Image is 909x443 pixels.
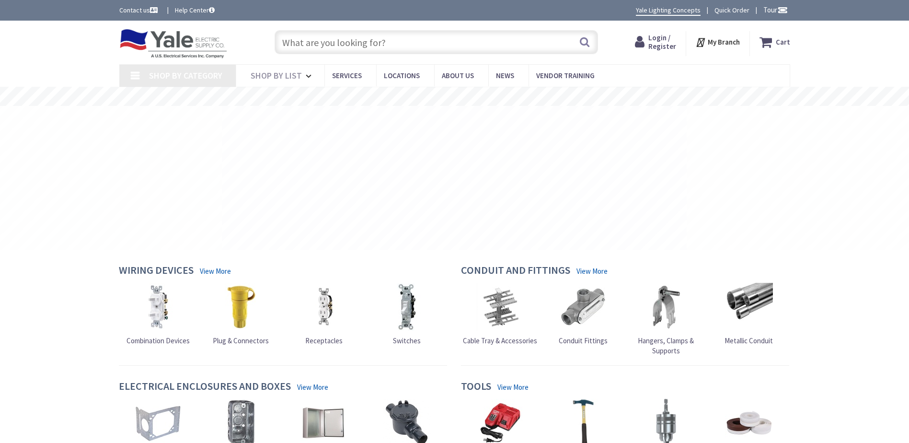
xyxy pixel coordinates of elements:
span: Hangers, Clamps & Supports [638,336,694,355]
img: Conduit Fittings [559,283,607,331]
strong: My Branch [708,37,740,47]
h4: Electrical Enclosures and Boxes [119,380,291,394]
span: Conduit Fittings [559,336,608,345]
span: Shop By List [251,70,302,81]
img: Yale Electric Supply Co. [119,29,228,58]
a: Metallic Conduit Metallic Conduit [725,283,773,346]
span: Plug & Connectors [213,336,269,345]
span: Metallic Conduit [725,336,773,345]
span: Login / Register [648,33,676,51]
strong: Cart [776,34,790,51]
a: Quick Order [714,5,749,15]
img: Combination Devices [134,283,182,331]
img: Hangers, Clamps & Supports [642,283,690,331]
span: Tour [763,5,788,14]
img: Switches [383,283,431,331]
h4: Conduit and Fittings [461,264,570,278]
img: Metallic Conduit [725,283,773,331]
input: What are you looking for? [275,30,598,54]
a: View More [200,266,231,276]
a: Hangers, Clamps & Supports Hangers, Clamps & Supports [627,283,705,356]
a: Switches Switches [383,283,431,346]
span: Locations [384,71,420,80]
span: Cable Tray & Accessories [463,336,537,345]
h4: Wiring Devices [119,264,194,278]
a: Contact us [119,5,160,15]
a: Help Center [175,5,215,15]
h4: Tools [461,380,491,394]
a: Receptacles Receptacles [300,283,348,346]
a: Combination Devices Combination Devices [127,283,190,346]
span: News [496,71,514,80]
a: View More [497,382,529,392]
span: Vendor Training [536,71,595,80]
a: Cart [759,34,790,51]
a: Plug & Connectors Plug & Connectors [213,283,269,346]
img: Plug & Connectors [217,283,265,331]
a: Conduit Fittings Conduit Fittings [559,283,608,346]
span: Combination Devices [127,336,190,345]
a: Login / Register [635,34,676,51]
span: Switches [393,336,421,345]
a: Cable Tray & Accessories Cable Tray & Accessories [463,283,537,346]
span: Shop By Category [149,70,222,81]
a: Yale Lighting Concepts [636,5,701,16]
a: View More [576,266,608,276]
img: Receptacles [300,283,348,331]
img: Cable Tray & Accessories [476,283,524,331]
span: Receptacles [305,336,343,345]
span: About Us [442,71,474,80]
span: Services [332,71,362,80]
a: View More [297,382,328,392]
div: My Branch [695,34,740,51]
